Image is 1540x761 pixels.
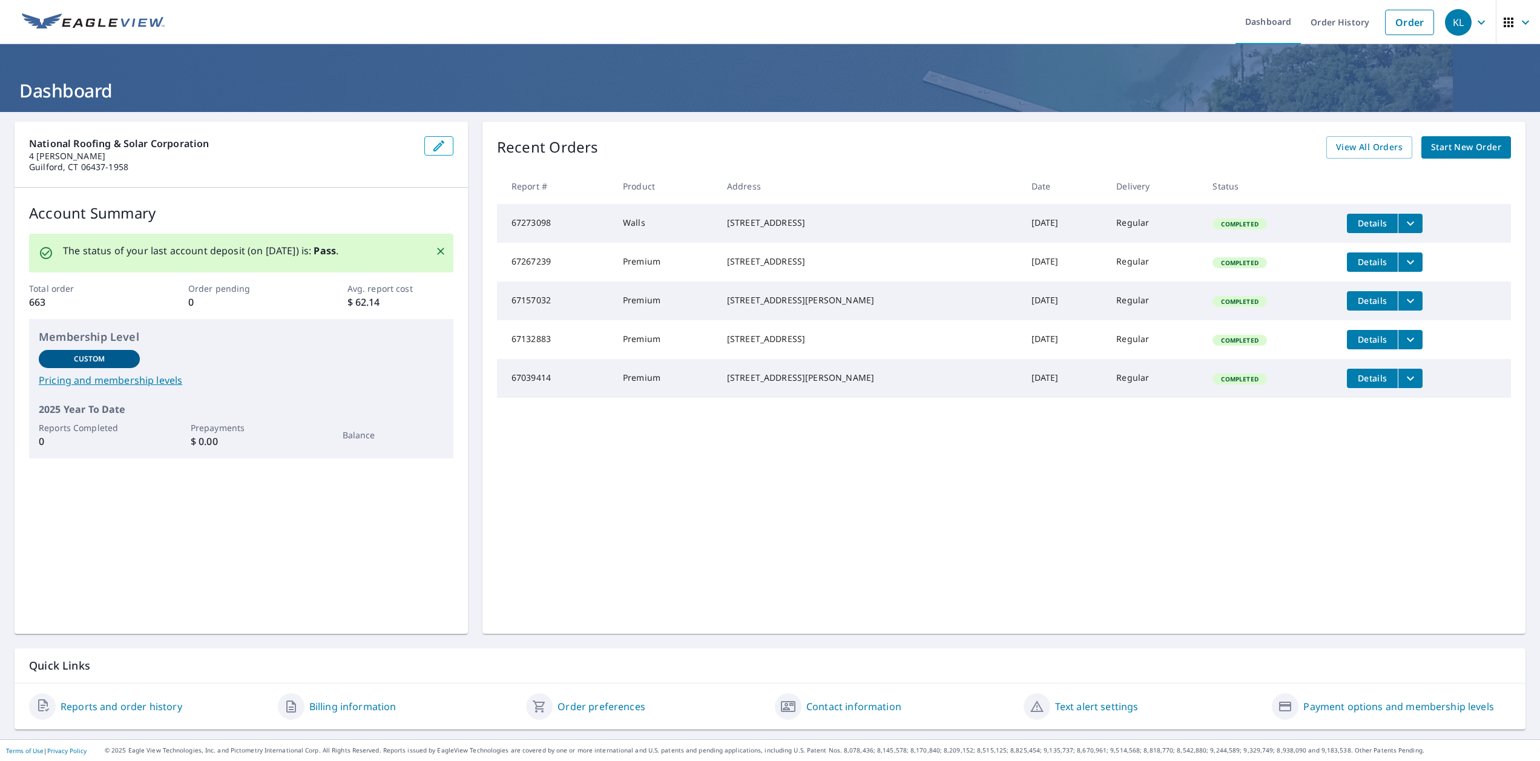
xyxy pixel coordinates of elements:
div: KL [1445,9,1472,36]
td: Regular [1107,359,1203,398]
p: 0 [39,434,140,449]
td: Regular [1107,243,1203,282]
td: 67267239 [497,243,613,282]
span: Completed [1214,259,1265,267]
button: filesDropdownBtn-67039414 [1398,369,1423,388]
p: $ 62.14 [347,295,453,309]
p: Balance [343,429,444,441]
th: Report # [497,168,613,204]
span: Details [1354,372,1390,384]
td: Regular [1107,320,1203,359]
a: View All Orders [1326,136,1412,159]
b: Pass [314,244,336,257]
span: Details [1354,295,1390,306]
span: Completed [1214,220,1265,228]
button: detailsBtn-67039414 [1347,369,1398,388]
span: Start New Order [1431,140,1501,155]
p: Order pending [188,282,294,295]
p: Prepayments [191,421,292,434]
p: 4 [PERSON_NAME] [29,151,415,162]
td: [DATE] [1022,282,1107,320]
td: [DATE] [1022,204,1107,243]
p: Recent Orders [497,136,599,159]
button: detailsBtn-67157032 [1347,291,1398,311]
a: Billing information [309,699,397,714]
button: detailsBtn-67132883 [1347,330,1398,349]
p: Guilford, CT 06437-1958 [29,162,415,173]
button: detailsBtn-67267239 [1347,252,1398,272]
p: National Roofing & Solar Corporation [29,136,415,151]
td: [DATE] [1022,359,1107,398]
a: Start New Order [1421,136,1511,159]
a: Order [1385,10,1434,35]
div: [STREET_ADDRESS] [727,217,1012,229]
span: Details [1354,217,1390,229]
p: $ 0.00 [191,434,292,449]
div: [STREET_ADDRESS][PERSON_NAME] [727,294,1012,306]
a: Terms of Use [6,746,44,755]
p: Reports Completed [39,421,140,434]
span: Completed [1214,297,1265,306]
td: Premium [613,282,717,320]
div: [STREET_ADDRESS] [727,255,1012,268]
td: 67273098 [497,204,613,243]
span: Completed [1214,375,1265,383]
th: Date [1022,168,1107,204]
td: 67157032 [497,282,613,320]
td: Premium [613,243,717,282]
div: [STREET_ADDRESS] [727,333,1012,345]
button: detailsBtn-67273098 [1347,214,1398,233]
p: Quick Links [29,658,1511,673]
td: [DATE] [1022,243,1107,282]
td: Walls [613,204,717,243]
span: Details [1354,334,1390,345]
p: 663 [29,295,135,309]
p: 0 [188,295,294,309]
td: Regular [1107,282,1203,320]
a: Privacy Policy [47,746,87,755]
span: Details [1354,256,1390,268]
span: View All Orders [1336,140,1403,155]
button: filesDropdownBtn-67267239 [1398,252,1423,272]
button: filesDropdownBtn-67132883 [1398,330,1423,349]
td: 67039414 [497,359,613,398]
p: © 2025 Eagle View Technologies, Inc. and Pictometry International Corp. All Rights Reserved. Repo... [105,746,1534,755]
p: Custom [74,354,105,364]
img: EV Logo [22,13,165,31]
th: Status [1203,168,1337,204]
a: Order preferences [558,699,645,714]
p: Membership Level [39,329,444,345]
button: filesDropdownBtn-67157032 [1398,291,1423,311]
p: Account Summary [29,202,453,224]
a: Contact information [806,699,901,714]
td: [DATE] [1022,320,1107,359]
p: | [6,747,87,754]
td: Premium [613,320,717,359]
a: Reports and order history [61,699,182,714]
h1: Dashboard [15,78,1525,103]
p: Total order [29,282,135,295]
p: 2025 Year To Date [39,402,444,417]
th: Product [613,168,717,204]
td: Regular [1107,204,1203,243]
th: Address [717,168,1022,204]
td: 67132883 [497,320,613,359]
a: Pricing and membership levels [39,373,444,387]
td: Premium [613,359,717,398]
button: Close [433,243,449,259]
p: The status of your last account deposit (on [DATE]) is: . [63,243,338,258]
div: [STREET_ADDRESS][PERSON_NAME] [727,372,1012,384]
span: Completed [1214,336,1265,344]
a: Payment options and membership levels [1303,699,1494,714]
button: filesDropdownBtn-67273098 [1398,214,1423,233]
a: Text alert settings [1055,699,1139,714]
p: Avg. report cost [347,282,453,295]
th: Delivery [1107,168,1203,204]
